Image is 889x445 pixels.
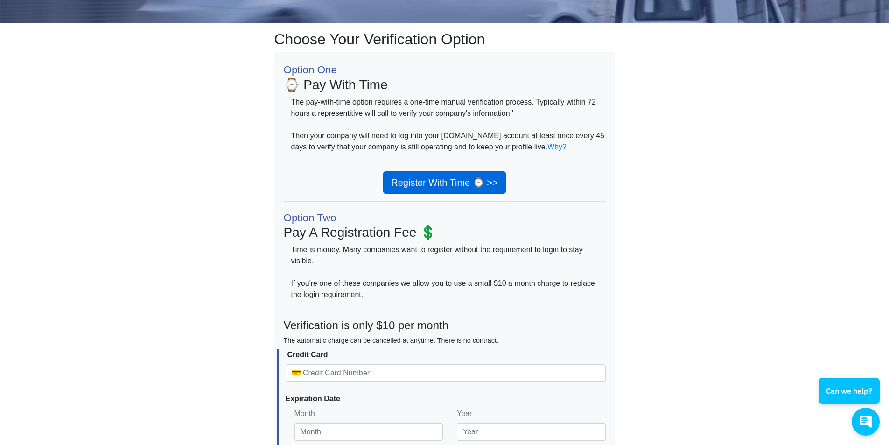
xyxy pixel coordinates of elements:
p: Time is money. Many companies want to register without the requirement to login to stay visible. ... [291,244,606,311]
h3: Pay A Registration Fee 💲 [284,209,606,240]
label: Month [294,408,315,419]
small: The automatic charge can be cancelled at anytime. There is no contract. [284,337,499,344]
a: Why? [547,143,567,151]
a: Register With Time ⌚ >> [383,171,505,194]
input: 💳 Credit Card Number [286,364,606,382]
iframe: Conversations [812,352,889,445]
h2: Choose Your Verification Option [274,30,615,48]
input: Year [457,423,606,441]
h3: ⌚ Pay With Time [284,61,606,92]
small: Option One [284,64,337,76]
small: Option Two [284,212,336,224]
label: Year [457,408,472,419]
p: The pay-with-time option requires a one-time manual verification process. Typically within 72 hou... [291,97,606,164]
label: Credit Card [287,349,328,360]
input: Month [294,423,443,441]
label: Expiration Date [286,393,340,404]
h4: Verification is only $10 per month [284,319,606,346]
